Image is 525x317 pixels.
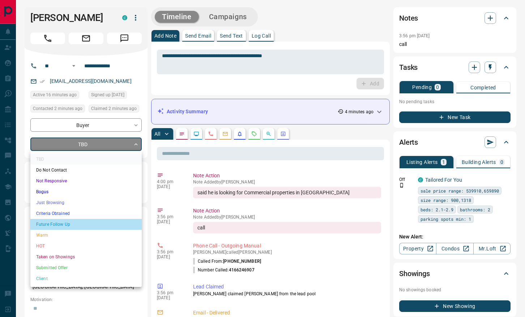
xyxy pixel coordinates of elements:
[30,241,142,252] li: HOT
[30,176,142,186] li: Not Responsive
[30,262,142,273] li: Submitted Offer
[30,165,142,176] li: Do Not Contact
[30,273,142,284] li: Client
[30,197,142,208] li: Just Browsing
[30,252,142,262] li: Taken on Showings
[30,208,142,219] li: Criteria Obtained
[30,230,142,241] li: Warm
[30,186,142,197] li: Bogus
[30,219,142,230] li: Future Follow Up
